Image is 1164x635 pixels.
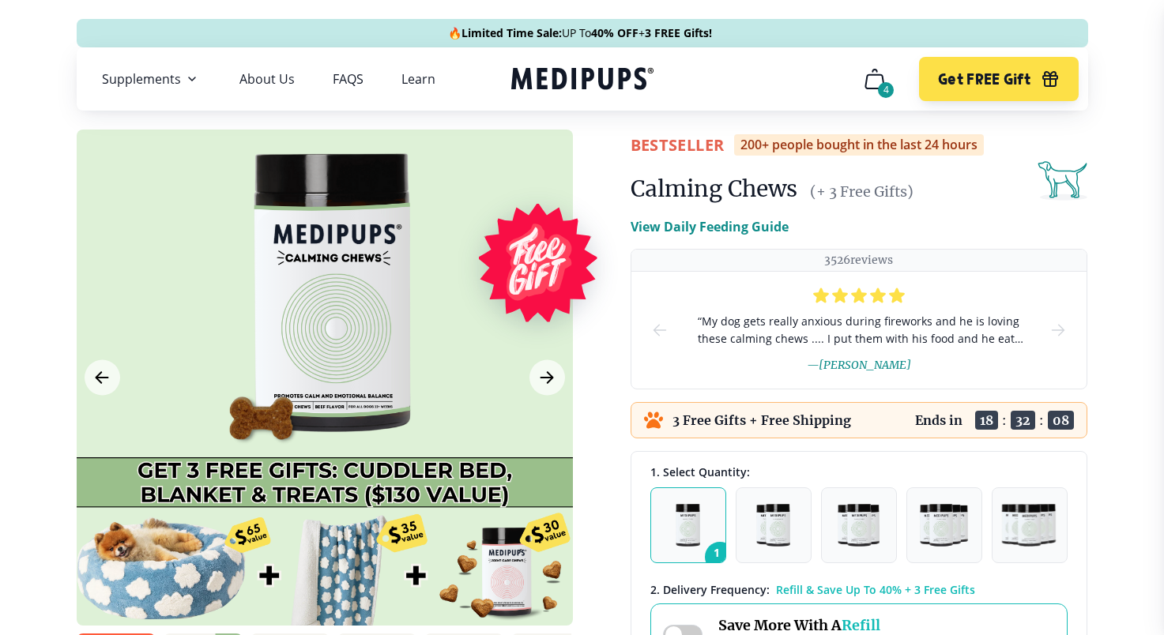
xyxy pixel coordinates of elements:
[734,134,984,156] div: 200+ people bought in the last 24 hours
[1039,412,1044,428] span: :
[810,182,913,201] span: (+ 3 Free Gifts)
[631,134,725,156] span: BestSeller
[85,360,120,396] button: Previous Image
[676,504,700,547] img: Pack of 1 - Natural Dog Supplements
[756,504,789,547] img: Pack of 2 - Natural Dog Supplements
[511,64,654,96] a: Medipups
[920,504,968,547] img: Pack of 4 - Natural Dog Supplements
[650,272,669,389] button: prev-slide
[631,175,797,203] h1: Calming Chews
[448,25,712,41] span: 🔥 UP To +
[975,411,998,430] span: 18
[824,253,893,268] p: 3526 reviews
[239,71,295,87] a: About Us
[838,504,879,547] img: Pack of 3 - Natural Dog Supplements
[938,70,1030,88] span: Get FREE Gift
[1002,412,1007,428] span: :
[631,217,789,236] p: View Daily Feeding Guide
[695,313,1023,348] span: “ My dog gets really anxious during fireworks and he is loving these calming chews .... I put the...
[650,464,1068,479] div: 1. Select Quantity:
[878,82,894,98] div: 4
[842,616,880,634] span: Refill
[776,582,975,597] span: Refill & Save Up To 40% + 3 Free Gifts
[650,487,726,563] button: 1
[102,71,181,87] span: Supplements
[333,71,364,87] a: FAQS
[1049,272,1068,389] button: next-slide
[856,60,894,98] button: cart
[807,358,911,372] span: — [PERSON_NAME]
[529,360,565,396] button: Next Image
[1048,411,1074,430] span: 08
[672,412,851,428] p: 3 Free Gifts + Free Shipping
[1001,504,1058,547] img: Pack of 5 - Natural Dog Supplements
[102,70,202,88] button: Supplements
[401,71,435,87] a: Learn
[919,57,1078,101] button: Get FREE Gift
[1011,411,1035,430] span: 32
[915,412,962,428] p: Ends in
[705,542,735,572] span: 1
[718,616,880,634] span: Save More With A
[650,582,770,597] span: 2 . Delivery Frequency:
